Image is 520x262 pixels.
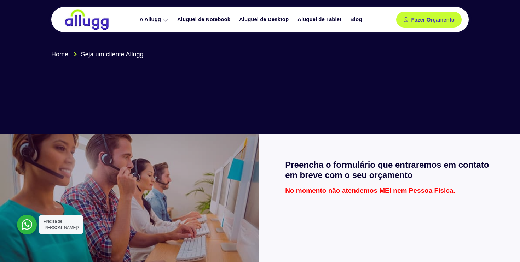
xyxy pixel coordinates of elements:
[411,17,455,22] span: Fazer Orçamento
[285,187,493,194] p: No momento não atendemos MEI nem Pessoa Física.
[236,13,294,26] a: Aluguel de Desktop
[396,12,462,28] a: Fazer Orçamento
[64,9,110,30] img: locação de TI é Allugg
[136,13,174,26] a: A Allugg
[44,219,79,230] span: Precisa de [PERSON_NAME]?
[174,13,236,26] a: Aluguel de Notebook
[285,201,493,254] iframe: Form 0
[294,13,347,26] a: Aluguel de Tablet
[79,50,144,59] span: Seja um cliente Allugg
[285,160,493,180] h2: Preencha o formulário que entraremos em contato em breve com o seu orçamento
[347,13,367,26] a: Blog
[51,50,68,59] span: Home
